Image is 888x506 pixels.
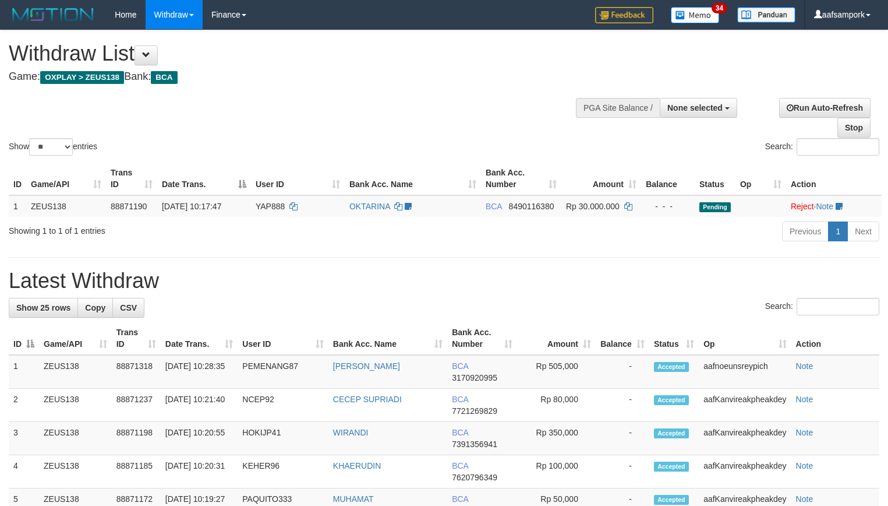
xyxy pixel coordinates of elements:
[9,138,97,156] label: Show entries
[654,362,689,372] span: Accepted
[157,162,251,195] th: Date Trans.: activate to sort column descending
[39,389,112,422] td: ZEUS138
[695,162,735,195] th: Status
[452,361,468,371] span: BCA
[847,222,879,241] a: Next
[112,322,161,355] th: Trans ID: activate to sort column ascending
[596,322,649,355] th: Balance: activate to sort column ascending
[162,202,221,211] span: [DATE] 10:17:47
[671,7,720,23] img: Button%20Memo.svg
[112,422,161,455] td: 88871198
[517,322,596,355] th: Amount: activate to sort column ascending
[161,355,238,389] td: [DATE] 10:28:35
[16,303,70,312] span: Show 25 rows
[452,428,468,437] span: BCA
[333,428,369,437] a: WIRANDI
[791,322,879,355] th: Action
[111,202,147,211] span: 88871190
[816,202,833,211] a: Note
[9,298,78,318] a: Show 25 rows
[9,269,879,293] h1: Latest Withdraw
[786,195,882,217] td: ·
[112,455,161,489] td: 88871185
[29,138,73,156] select: Showentries
[779,98,871,118] a: Run Auto-Refresh
[517,355,596,389] td: Rp 505,000
[837,118,871,138] a: Stop
[238,389,328,422] td: NCEP92
[333,461,381,470] a: KHAERUDIN
[238,455,328,489] td: KEHER96
[9,422,39,455] td: 3
[797,298,879,315] input: Search:
[486,202,502,211] span: BCA
[39,355,112,389] td: ZEUS138
[452,473,497,482] span: Copy 7620796349 to clipboard
[9,322,39,355] th: ID: activate to sort column descending
[447,322,517,355] th: Bank Acc. Number: activate to sort column ascending
[251,162,345,195] th: User ID: activate to sort column ascending
[112,355,161,389] td: 88871318
[106,162,157,195] th: Trans ID: activate to sort column ascending
[161,455,238,489] td: [DATE] 10:20:31
[238,422,328,455] td: HOKIJP41
[9,162,26,195] th: ID
[161,389,238,422] td: [DATE] 10:21:40
[796,395,813,404] a: Note
[649,322,699,355] th: Status: activate to sort column ascending
[735,162,786,195] th: Op: activate to sort column ascending
[9,195,26,217] td: 1
[699,389,791,422] td: aafKanvireakpheakdey
[238,355,328,389] td: PEMENANG87
[452,373,497,382] span: Copy 3170920995 to clipboard
[699,455,791,489] td: aafKanvireakpheakdey
[9,220,361,237] div: Showing 1 to 1 of 1 entries
[699,322,791,355] th: Op: activate to sort column ascending
[797,138,879,156] input: Search:
[26,162,106,195] th: Game/API: activate to sort column ascending
[328,322,447,355] th: Bank Acc. Name: activate to sort column ascending
[112,389,161,422] td: 88871237
[517,389,596,422] td: Rp 80,000
[256,202,285,211] span: YAP888
[120,303,137,312] span: CSV
[26,195,106,217] td: ZEUS138
[654,428,689,438] span: Accepted
[452,395,468,404] span: BCA
[517,422,596,455] td: Rp 350,000
[796,494,813,504] a: Note
[161,422,238,455] td: [DATE] 10:20:55
[349,202,390,211] a: OKTARINA
[596,455,649,489] td: -
[646,201,690,212] div: - - -
[596,389,649,422] td: -
[699,202,731,212] span: Pending
[782,222,829,241] a: Previous
[452,406,497,416] span: Copy 7721269829 to clipboard
[9,389,39,422] td: 2
[796,428,813,437] a: Note
[40,71,124,84] span: OXPLAY > ZEUS138
[737,7,795,23] img: panduan.png
[654,495,689,505] span: Accepted
[765,298,879,315] label: Search:
[161,322,238,355] th: Date Trans.: activate to sort column ascending
[596,355,649,389] td: -
[452,440,497,449] span: Copy 7391356941 to clipboard
[112,298,144,318] a: CSV
[791,202,814,211] a: Reject
[786,162,882,195] th: Action
[699,422,791,455] td: aafKanvireakpheakdey
[712,3,727,13] span: 34
[654,395,689,405] span: Accepted
[699,355,791,389] td: aafnoeunsreypich
[796,361,813,371] a: Note
[509,202,554,211] span: Copy 8490116380 to clipboard
[796,461,813,470] a: Note
[238,322,328,355] th: User ID: activate to sort column ascending
[151,71,177,84] span: BCA
[452,461,468,470] span: BCA
[576,98,660,118] div: PGA Site Balance /
[333,395,402,404] a: CECEP SUPRIADI
[595,7,653,23] img: Feedback.jpg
